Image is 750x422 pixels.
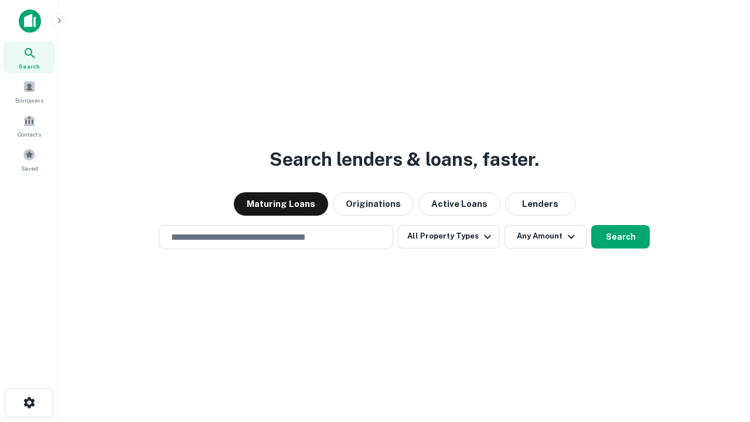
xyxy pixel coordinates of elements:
[4,76,55,107] a: Borrowers
[234,192,328,216] button: Maturing Loans
[504,225,587,249] button: Any Amount
[591,225,650,249] button: Search
[21,164,38,173] span: Saved
[398,225,500,249] button: All Property Types
[691,328,750,384] iframe: Chat Widget
[15,96,43,105] span: Borrowers
[4,110,55,141] a: Contacts
[505,192,575,216] button: Lenders
[19,62,40,71] span: Search
[18,130,41,139] span: Contacts
[333,192,414,216] button: Originations
[19,9,41,33] img: capitalize-icon.png
[270,145,539,173] h3: Search lenders & loans, faster.
[418,192,500,216] button: Active Loans
[4,42,55,73] a: Search
[4,144,55,175] a: Saved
